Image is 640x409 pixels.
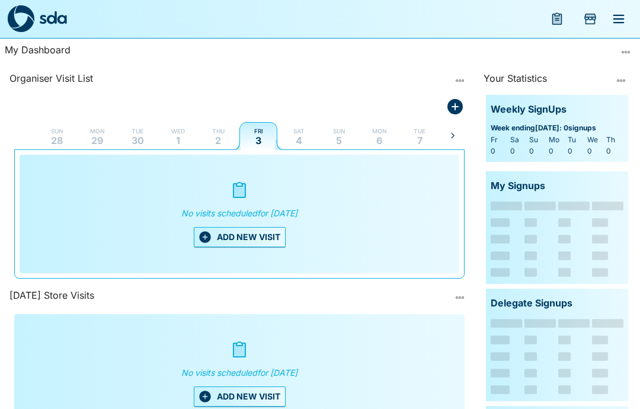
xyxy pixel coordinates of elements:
[568,145,585,157] div: 0
[39,11,67,24] img: sda-logotype.svg
[417,136,423,145] p: 7
[51,136,63,145] p: 28
[587,134,604,146] div: We
[491,102,567,117] p: Weekly SignUps
[91,136,103,145] p: 29
[616,43,635,62] button: more
[7,5,34,33] img: sda-logo-dark.svg
[484,71,609,90] div: Your Statistics
[549,145,566,157] div: 0
[176,136,180,145] p: 1
[51,126,63,136] p: Sun
[215,136,221,145] p: 2
[177,200,302,227] p: No visits scheduled for [DATE]
[212,126,225,136] p: Thu
[543,5,571,33] button: menu
[333,126,345,136] p: Sun
[9,71,448,90] div: Organiser Visit List
[576,5,604,33] button: Add Store Visit
[491,145,508,157] div: 0
[604,5,633,33] button: menu
[5,43,616,62] div: My Dashboard
[9,288,448,307] div: [DATE] Store Visits
[510,134,527,146] div: Sa
[171,126,185,136] p: Wed
[491,296,572,311] p: Delegate Signups
[194,227,286,247] button: ADD NEW VISIT
[549,134,566,146] div: Mo
[491,178,545,194] p: My Signups
[587,145,604,157] div: 0
[177,359,302,386] p: No visits scheduled for [DATE]
[491,122,623,134] span: Week ending [DATE] : 0 signups
[446,97,465,116] button: Add Store Visit
[529,134,546,146] div: Su
[372,126,387,136] p: Mon
[90,126,105,136] p: Mon
[606,145,623,157] div: 0
[510,145,527,157] div: 0
[293,126,305,136] p: Sat
[132,126,143,136] p: Tue
[491,134,508,146] div: Fr
[606,134,623,146] div: Th
[568,134,585,146] div: Tu
[132,136,144,145] p: 30
[296,136,302,145] p: 4
[194,386,286,407] button: ADD NEW VISIT
[529,145,546,157] div: 0
[336,136,342,145] p: 5
[376,136,382,145] p: 6
[414,126,425,136] p: Tue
